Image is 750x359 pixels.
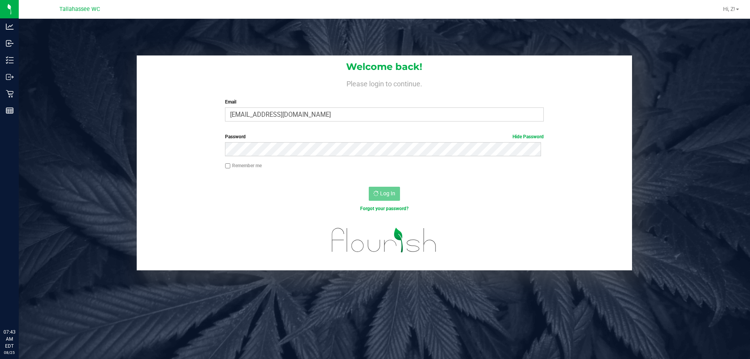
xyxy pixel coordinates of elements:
[225,134,246,139] span: Password
[369,187,400,201] button: Log In
[6,90,14,98] inline-svg: Retail
[4,329,15,350] p: 07:43 AM EDT
[137,78,632,88] h4: Please login to continue.
[322,220,446,260] img: flourish_logo.svg
[225,162,262,169] label: Remember me
[225,98,543,105] label: Email
[137,62,632,72] h1: Welcome back!
[512,134,544,139] a: Hide Password
[6,56,14,64] inline-svg: Inventory
[6,39,14,47] inline-svg: Inbound
[6,23,14,30] inline-svg: Analytics
[380,190,395,196] span: Log In
[360,206,409,211] a: Forgot your password?
[6,73,14,81] inline-svg: Outbound
[225,163,230,169] input: Remember me
[4,350,15,355] p: 08/25
[59,6,100,13] span: Tallahassee WC
[723,6,735,12] span: Hi, Z!
[6,107,14,114] inline-svg: Reports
